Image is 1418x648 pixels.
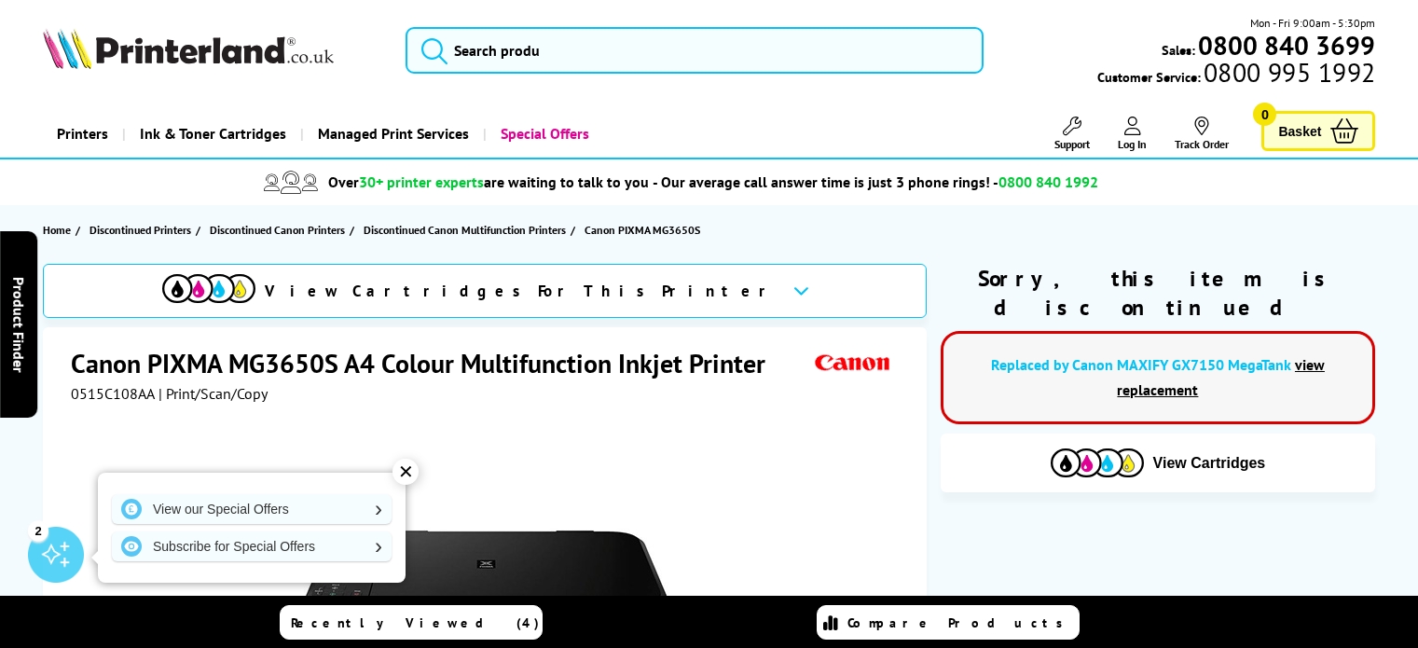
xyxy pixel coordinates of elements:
div: 2 [28,520,48,541]
span: Discontinued Canon Printers [210,220,345,240]
span: 0800 840 1992 [998,172,1098,191]
a: Support [1054,117,1090,151]
button: View Cartridges [955,448,1362,478]
a: Canon PIXMA MG3650S [585,220,705,240]
a: Track Order [1175,117,1229,151]
a: Ink & Toner Cartridges [122,110,300,158]
span: Home [43,220,71,240]
a: Log In [1118,117,1147,151]
a: View our Special Offers [112,494,392,524]
span: Over are waiting to talk to you [328,172,649,191]
a: 0800 840 3699 [1195,36,1375,54]
span: Support [1054,137,1090,151]
span: Recently Viewed (4) [291,614,540,631]
a: Managed Print Services [300,110,483,158]
a: Special Offers [483,110,603,158]
span: 0800 995 1992 [1201,63,1375,81]
a: Printers [43,110,122,158]
a: Recently Viewed (4) [280,605,543,640]
h1: Canon PIXMA MG3650S A4 Colour Multifunction Inkjet Printer [71,346,784,380]
a: view replacement [1117,355,1325,399]
span: Basket [1278,118,1321,144]
b: 0800 840 3699 [1198,28,1375,62]
span: Discontinued Printers [89,220,191,240]
a: Compare Products [817,605,1080,640]
a: Replaced by Canon MAXIFY GX7150 MegaTank [991,355,1291,374]
div: ✕ [392,459,419,485]
span: Ink & Toner Cartridges [140,110,286,158]
a: Discontinued Canon Multifunction Printers [364,220,571,240]
a: Basket 0 [1261,111,1375,151]
a: Home [43,220,76,240]
span: 30+ printer experts [359,172,484,191]
div: Sorry, this item is discontinued [941,264,1376,322]
a: Subscribe for Special Offers [112,531,392,561]
span: 0515C108AA [71,384,155,403]
span: Mon - Fri 9:00am - 5:30pm [1250,14,1375,32]
span: - Our average call answer time is just 3 phone rings! - [653,172,1098,191]
span: Canon PIXMA MG3650S [585,220,700,240]
span: Log In [1118,137,1147,151]
span: Discontinued Canon Multifunction Printers [364,220,566,240]
span: Product Finder [9,276,28,372]
img: Printerland Logo [43,28,334,69]
a: Printerland Logo [43,28,382,73]
input: Search produ [406,27,984,74]
img: Canon [810,346,896,380]
a: Discontinued Canon Printers [210,220,350,240]
span: Customer Service: [1097,63,1375,86]
a: Discontinued Printers [89,220,196,240]
img: View Cartridges [162,274,255,303]
span: 0 [1253,103,1276,126]
span: Compare Products [847,614,1073,631]
span: View Cartridges [1153,455,1266,472]
img: Cartridges [1051,448,1144,477]
span: | Print/Scan/Copy [158,384,268,403]
span: View Cartridges For This Printer [265,281,778,301]
span: Sales: [1162,41,1195,59]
